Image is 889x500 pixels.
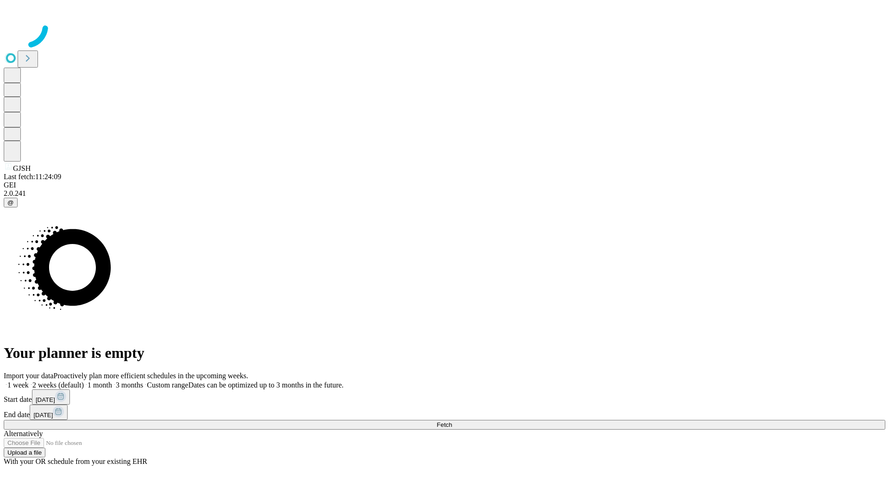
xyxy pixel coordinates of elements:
[54,372,248,380] span: Proactively plan more efficient schedules in the upcoming weeks.
[4,372,54,380] span: Import your data
[4,173,61,181] span: Last fetch: 11:24:09
[4,405,885,420] div: End date
[33,412,53,419] span: [DATE]
[4,198,18,207] button: @
[88,381,112,389] span: 1 month
[188,381,344,389] span: Dates can be optimized up to 3 months in the future.
[7,199,14,206] span: @
[4,430,43,437] span: Alternatively
[4,389,885,405] div: Start date
[4,457,147,465] span: With your OR schedule from your existing EHR
[4,420,885,430] button: Fetch
[4,189,885,198] div: 2.0.241
[4,344,885,362] h1: Your planner is empty
[30,405,68,420] button: [DATE]
[4,181,885,189] div: GEI
[32,389,70,405] button: [DATE]
[4,448,45,457] button: Upload a file
[437,421,452,428] span: Fetch
[13,164,31,172] span: GJSH
[7,381,29,389] span: 1 week
[116,381,143,389] span: 3 months
[32,381,84,389] span: 2 weeks (default)
[147,381,188,389] span: Custom range
[36,396,55,403] span: [DATE]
